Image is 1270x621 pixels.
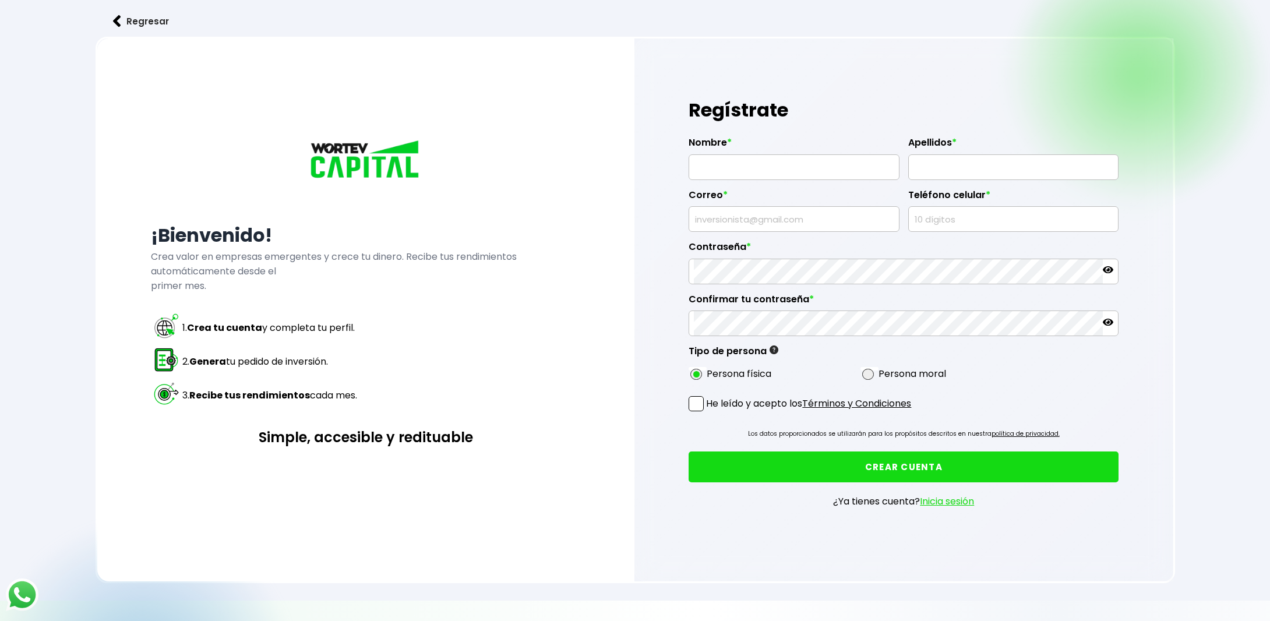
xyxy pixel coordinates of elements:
[707,366,771,381] label: Persona física
[748,428,1060,440] p: Los datos proporcionados se utilizarán para los propósitos descritos en nuestra
[96,6,1175,37] a: flecha izquierdaRegresar
[992,429,1060,438] a: política de privacidad.
[151,427,581,447] h3: Simple, accesible y redituable
[189,389,310,402] strong: Recibe tus rendimientos
[920,495,974,508] a: Inicia sesión
[879,366,946,381] label: Persona moral
[153,380,180,407] img: paso 3
[689,189,899,207] label: Correo
[113,15,121,27] img: flecha izquierda
[182,345,358,378] td: 2. tu pedido de inversión.
[308,139,424,182] img: logo_wortev_capital
[96,6,186,37] button: Regresar
[187,321,262,334] strong: Crea tu cuenta
[689,451,1119,482] button: CREAR CUENTA
[689,241,1119,259] label: Contraseña
[689,137,899,154] label: Nombre
[689,345,778,363] label: Tipo de persona
[908,137,1119,154] label: Apellidos
[913,207,1114,231] input: 10 dígitos
[833,494,974,509] p: ¿Ya tienes cuenta?
[153,346,180,373] img: paso 2
[802,397,911,410] a: Términos y Condiciones
[689,294,1119,311] label: Confirmar tu contraseña
[689,93,1119,128] h1: Regístrate
[151,249,581,293] p: Crea valor en empresas emergentes y crece tu dinero. Recibe tus rendimientos automáticamente desd...
[908,189,1119,207] label: Teléfono celular
[770,345,778,354] img: gfR76cHglkPwleuBLjWdxeZVvX9Wp6JBDmjRYY8JYDQn16A2ICN00zLTgIroGa6qie5tIuWH7V3AapTKqzv+oMZsGfMUqL5JM...
[189,355,226,368] strong: Genera
[153,312,180,340] img: paso 1
[182,312,358,344] td: 1. y completa tu perfil.
[706,396,911,411] p: He leído y acepto los
[694,207,894,231] input: inversionista@gmail.com
[6,578,38,611] img: logos_whatsapp-icon.242b2217.svg
[151,221,581,249] h2: ¡Bienvenido!
[182,379,358,412] td: 3. cada mes.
